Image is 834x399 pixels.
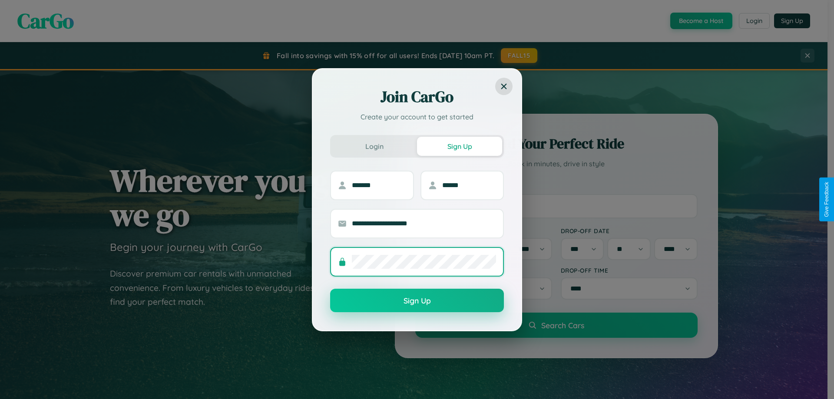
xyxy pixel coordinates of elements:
button: Sign Up [330,289,504,312]
button: Login [332,137,417,156]
h2: Join CarGo [330,86,504,107]
button: Sign Up [417,137,502,156]
p: Create your account to get started [330,112,504,122]
div: Give Feedback [824,182,830,217]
